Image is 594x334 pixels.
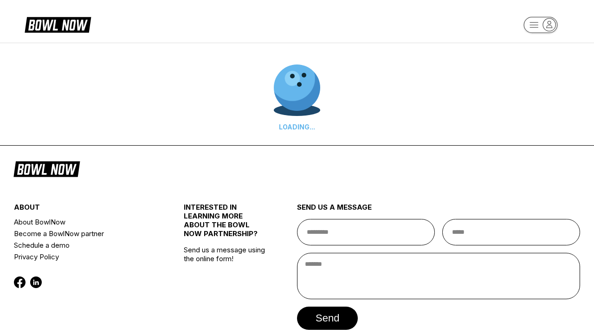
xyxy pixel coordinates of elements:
[184,203,269,245] div: INTERESTED IN LEARNING MORE ABOUT THE BOWL NOW PARTNERSHIP?
[14,228,155,239] a: Become a BowlNow partner
[297,203,580,219] div: send us a message
[14,251,155,263] a: Privacy Policy
[14,216,155,228] a: About BowlNow
[14,239,155,251] a: Schedule a demo
[14,203,155,216] div: about
[297,307,358,330] button: send
[274,123,320,131] div: LOADING...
